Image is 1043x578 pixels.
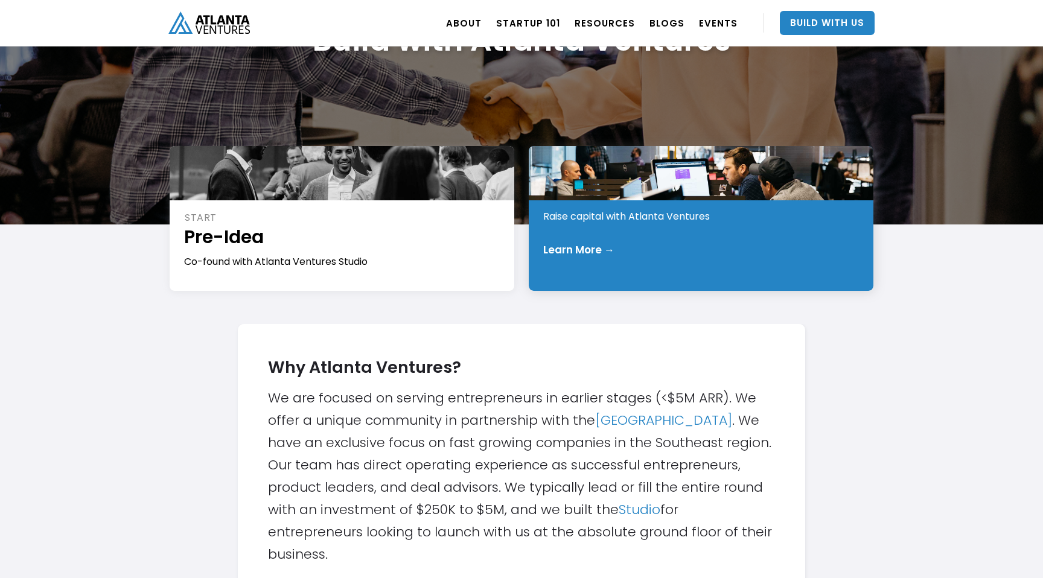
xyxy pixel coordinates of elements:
[649,6,684,40] a: BLOGS
[268,356,461,378] strong: Why Atlanta Ventures?
[496,6,560,40] a: Startup 101
[529,146,873,291] a: INVESTEarly StageRaise capital with Atlanta VenturesLearn More →
[543,244,614,256] div: Learn More →
[619,500,660,519] a: Studio
[184,224,501,249] h1: Pre-Idea
[185,211,501,224] div: START
[170,146,514,291] a: STARTPre-IdeaCo-found with Atlanta Ventures Studio
[575,6,635,40] a: RESOURCES
[184,255,501,268] div: Co-found with Atlanta Ventures Studio
[313,22,730,59] h1: Build with Atlanta Ventures
[543,179,860,204] h1: Early Stage
[780,11,875,35] a: Build With Us
[595,411,732,430] a: [GEOGRAPHIC_DATA]
[699,6,738,40] a: EVENTS
[446,6,482,40] a: ABOUT
[543,210,860,223] div: Raise capital with Atlanta Ventures
[268,348,775,565] div: We are focused on serving entrepreneurs in earlier stages (<$5M ARR). We offer a unique community...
